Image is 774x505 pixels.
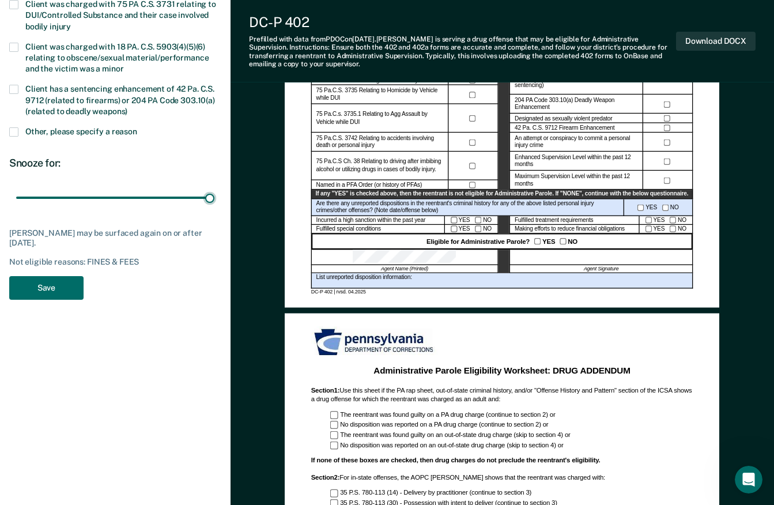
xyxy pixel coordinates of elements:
div: Administrative Parole Eligibility Worksheet: DRUG ADDENDUM [318,365,687,377]
div: Eligible for Administrative Parole? YES NO [311,234,693,250]
label: 42 Pa. C.S. 9712 Firearm Enhancement [515,125,614,132]
label: Designated as sexually violent predator [515,115,612,122]
div: YES NO [640,225,693,234]
div: Fulfilled treatment requirements [510,216,640,225]
label: 75 Pa.C.s. 3735.1 Relating to Agg Assault by Vehicle while DUI [316,111,444,126]
label: 75 Pa.C.S Ch. 38 Relating to driving after imbibing alcohol or utilizing drugs in cases of bodily... [316,159,444,174]
div: For in-state offenses, the AOPC [PERSON_NAME] shows that the reentrant was charged with: [311,473,693,482]
div: No disposition was reported on a PA drug charge (continue to section 2) or [330,421,693,430]
div: Fulfilled special conditions [311,225,445,234]
div: Prefilled with data from PDOC on [DATE] . [PERSON_NAME] is serving a drug offense that may be eli... [249,35,676,69]
div: DC-P 402 [249,14,676,31]
b: Section 2 : [311,473,340,481]
div: YES NO [624,199,693,216]
div: Use this sheet if the PA rap sheet, out-of-state criminal history, and/or "Offense History and Pa... [311,387,693,404]
div: [PERSON_NAME] may be surfaced again on or after [DATE]. [9,228,221,248]
div: DC-P 402 | rvsd. 04.2025 [311,289,693,296]
div: List unreported disposition information: [311,273,693,289]
span: Other, please specify a reason [25,127,137,136]
div: No disposition was reported on an out-of-state drug charge (skip to section 4) or [330,442,693,450]
iframe: Intercom live chat [735,466,762,493]
div: If any "YES" is checked above, then the reentrant is not eligible for Administrative Parole. If "... [311,190,693,199]
div: The reentrant was found guilty on a PA drug charge (continue to section 2) or [330,411,693,420]
div: 35 P.S. 780-113 (14) - Delivery by practitioner (continue to section 3) [330,489,693,498]
img: PDOC Logo [311,327,439,359]
label: 75 Pa.C.S. 3742 Relating to accidents involving death or personal injury [316,135,444,150]
div: The reentrant was found guilty on an out-of-state drug charge (skip to section 4) or [330,431,693,440]
div: YES NO [445,225,499,234]
button: Download DOCX [676,32,756,51]
div: Not eligible reasons: FINES & FEES [9,257,221,267]
div: YES NO [445,216,499,225]
div: YES NO [640,216,693,225]
label: 204 PA Code 303.10(a) Deadly Weapon Enhancement [515,97,638,112]
div: If none of these boxes are checked, then drug charges do not preclude the reentrant's eligibility. [311,457,693,466]
label: Maximum Supervision Level within the past 12 months [515,173,638,188]
div: Agent Name (Printed) [311,265,499,273]
span: Client was charged with 18 PA. C.S. 5903(4)(5)(6) relating to obscene/sexual material/performance... [25,42,209,73]
span: Client has a sentencing enhancement of 42 Pa. C.S. 9712 (related to firearms) or 204 PA Code 303.... [25,84,215,115]
label: An attempt or conspiracy to commit a personal injury crime [515,135,638,150]
div: Making efforts to reduce financial obligations [510,225,640,234]
div: Incurred a high sanction within the past year [311,216,445,225]
div: Agent Signature [510,265,693,273]
div: Snooze for: [9,157,221,169]
label: Named in a PFA Order (or history of PFAs) [316,182,422,189]
div: Are there any unreported dispositions in the reentrant's criminal history for any of the above li... [311,199,624,216]
label: 75 Pa.C.S. 3735 Relating to Homicide by Vehicle while DUI [316,88,444,103]
b: Section 1 : [311,387,340,394]
button: Save [9,276,84,300]
label: Enhanced Supervision Level within the past 12 months [515,154,638,169]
